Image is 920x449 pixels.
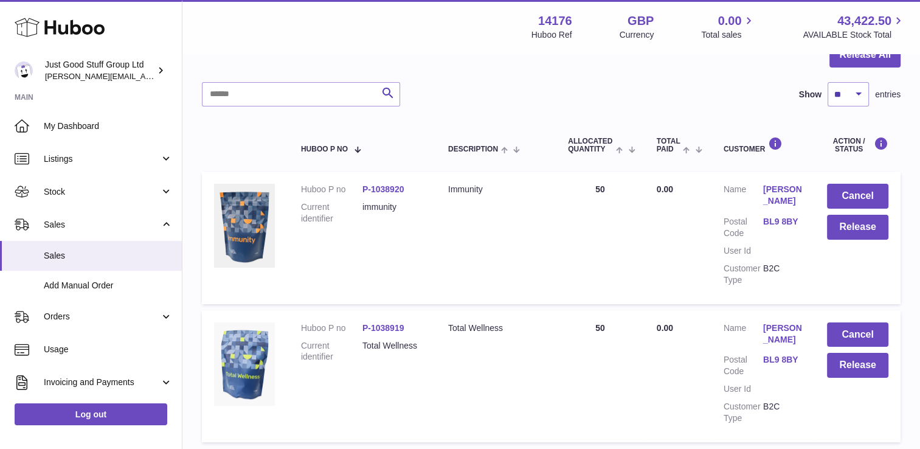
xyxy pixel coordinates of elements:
span: 43,422.50 [837,13,891,29]
dd: B2C [763,401,803,424]
span: entries [875,89,901,100]
span: [PERSON_NAME][EMAIL_ADDRESS][DOMAIN_NAME] [45,71,244,81]
span: AVAILABLE Stock Total [803,29,905,41]
dt: Current identifier [301,340,362,363]
div: Total Wellness [448,322,544,334]
span: Total sales [701,29,755,41]
dt: User Id [724,245,763,257]
strong: 14176 [538,13,572,29]
span: Sales [44,219,160,231]
div: Huboo Ref [531,29,572,41]
dt: Customer Type [724,401,763,424]
dt: Name [724,322,763,349]
img: gordon@justgoodstuff.com [15,61,33,80]
a: [PERSON_NAME] [763,322,803,346]
span: My Dashboard [44,120,173,132]
span: Usage [44,344,173,355]
a: Log out [15,403,167,425]
span: ALLOCATED Quantity [568,137,613,153]
span: Listings [44,153,160,165]
a: P-1038920 [362,184,404,194]
td: 50 [556,172,645,304]
span: Add Manual Order [44,280,173,291]
div: Currency [620,29,654,41]
div: Customer [724,137,803,153]
a: 43,422.50 AVAILABLE Stock Total [803,13,905,41]
dd: B2C [763,263,803,286]
a: P-1038919 [362,323,404,333]
span: Sales [44,250,173,262]
div: Just Good Stuff Group Ltd [45,59,154,82]
dt: User Id [724,383,763,395]
dd: Total Wellness [362,340,424,363]
dt: Huboo P no [301,184,362,195]
span: Huboo P no [301,145,348,153]
span: Description [448,145,498,153]
a: BL9 8BY [763,354,803,366]
button: Release [827,215,888,240]
span: Orders [44,311,160,322]
div: Immunity [448,184,544,195]
dt: Name [724,184,763,210]
dt: Current identifier [301,201,362,224]
td: 50 [556,310,645,442]
span: Stock [44,186,160,198]
button: Cancel [827,184,888,209]
button: Release [827,353,888,378]
a: BL9 8BY [763,216,803,228]
span: 0.00 [657,323,673,333]
img: immunity_images04.jpg [214,184,275,268]
label: Show [799,89,821,100]
dt: Huboo P no [301,322,362,334]
dt: Postal Code [724,354,763,377]
span: Total paid [657,137,680,153]
span: 0.00 [657,184,673,194]
dd: immunity [362,201,424,224]
button: Release All [829,43,901,68]
dt: Postal Code [724,216,763,239]
button: Cancel [827,322,888,347]
dt: Customer Type [724,263,763,286]
span: Invoicing and Payments [44,377,160,388]
span: 0.00 [718,13,742,29]
strong: GBP [628,13,654,29]
a: 0.00 Total sales [701,13,755,41]
img: wellness_images04.jpg [214,322,275,406]
a: [PERSON_NAME] [763,184,803,207]
div: Action / Status [827,137,888,153]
